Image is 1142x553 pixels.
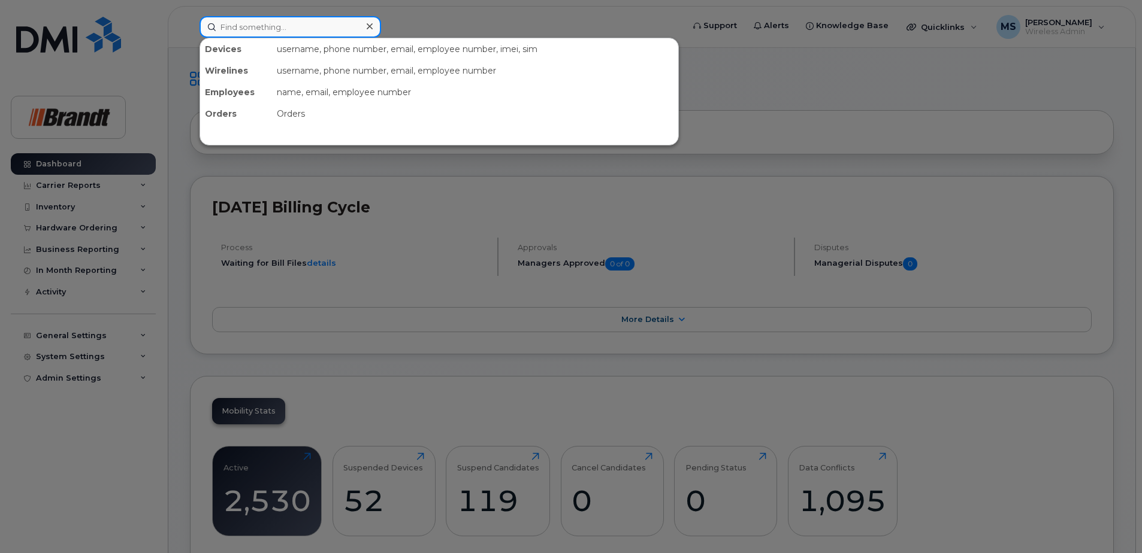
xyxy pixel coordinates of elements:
[200,38,272,60] div: Devices
[272,103,678,124] div: Orders
[200,103,272,124] div: Orders
[272,38,678,60] div: username, phone number, email, employee number, imei, sim
[200,60,272,81] div: Wirelines
[200,81,272,103] div: Employees
[272,81,678,103] div: name, email, employee number
[272,60,678,81] div: username, phone number, email, employee number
